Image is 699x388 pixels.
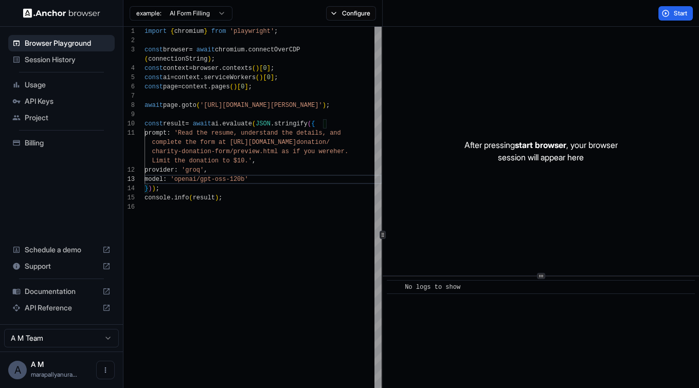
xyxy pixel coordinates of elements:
span: await [193,120,211,127]
img: Anchor Logo [23,8,100,18]
span: import [145,28,167,35]
div: 7 [123,91,135,101]
button: Configure [326,6,376,21]
span: const [145,120,163,127]
span: ai [211,120,219,127]
span: serviceWorkers [204,74,256,81]
button: Start [658,6,693,21]
span: , [204,167,207,174]
span: ; [274,74,278,81]
span: ) [322,102,326,109]
div: Billing [8,135,115,151]
span: stringify [274,120,308,127]
div: Schedule a demo [8,242,115,258]
span: from [211,28,226,35]
span: ; [219,194,222,201]
span: = [170,74,174,81]
div: 3 [123,45,135,54]
span: ) [256,65,259,72]
span: charity-donation-form/preview.html as if you were [152,148,333,155]
span: Usage [25,80,111,90]
span: { [311,120,315,127]
span: await [145,102,163,109]
span: . [219,65,222,72]
span: ; [248,83,252,90]
div: Browser Playground [8,35,115,51]
button: Open menu [96,361,115,379]
span: A M [31,360,44,368]
span: Project [25,113,111,123]
div: 6 [123,82,135,91]
span: . [200,74,204,81]
span: page [163,102,178,109]
span: ) [148,185,152,192]
span: donation/ [296,139,330,146]
span: ; [271,65,274,72]
span: result [193,194,215,201]
span: Browser Playground [25,38,111,48]
span: } [145,185,148,192]
p: After pressing , your browser session will appear here [464,139,618,163]
span: ( [252,120,256,127]
span: [ [263,74,266,81]
span: 0 [263,65,266,72]
span: ] [271,74,274,81]
div: API Keys [8,93,115,109]
span: ) [207,56,211,63]
div: Project [8,109,115,126]
span: . [207,83,211,90]
span: API Keys [25,96,111,106]
span: = [189,46,192,53]
span: example: [136,9,162,17]
div: Documentation [8,283,115,300]
div: Support [8,258,115,274]
span: API Reference [25,303,98,313]
span: const [145,65,163,72]
span: 'Read the resume, understand the details, and [174,130,341,137]
span: result [163,120,185,127]
div: 1 [123,27,135,36]
span: ( [308,120,311,127]
span: Documentation [25,286,98,297]
span: = [189,65,192,72]
span: 'openai/gpt-oss-120b' [170,176,248,183]
span: ; [326,102,330,109]
span: 'groq' [182,167,204,174]
span: } [204,28,207,35]
span: 0 [241,83,244,90]
span: Schedule a demo [25,245,98,255]
div: Session History [8,51,115,68]
span: connectOverCDP [248,46,300,53]
span: evaluate [222,120,252,127]
span: console [145,194,170,201]
span: , [252,157,256,164]
span: No logs to show [405,284,460,291]
span: ai [163,74,170,81]
span: browser [193,65,219,72]
div: 2 [123,36,135,45]
span: await [196,46,215,53]
span: connectionString [148,56,207,63]
span: const [145,74,163,81]
span: start browser [515,140,566,150]
span: ) [215,194,219,201]
span: = [185,120,189,127]
span: chromium [174,28,204,35]
span: . [219,120,222,127]
span: : [167,130,170,137]
span: ] [244,83,248,90]
span: . [271,120,274,127]
span: JSON [256,120,271,127]
span: model [145,176,163,183]
span: 0 [267,74,271,81]
span: context [182,83,207,90]
div: 15 [123,193,135,202]
span: . [170,194,174,201]
span: pages [211,83,230,90]
div: 8 [123,101,135,110]
span: info [174,194,189,201]
span: context [163,65,189,72]
span: Support [25,261,98,271]
span: Limit the donation to $10.' [152,157,252,164]
div: 13 [123,175,135,184]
